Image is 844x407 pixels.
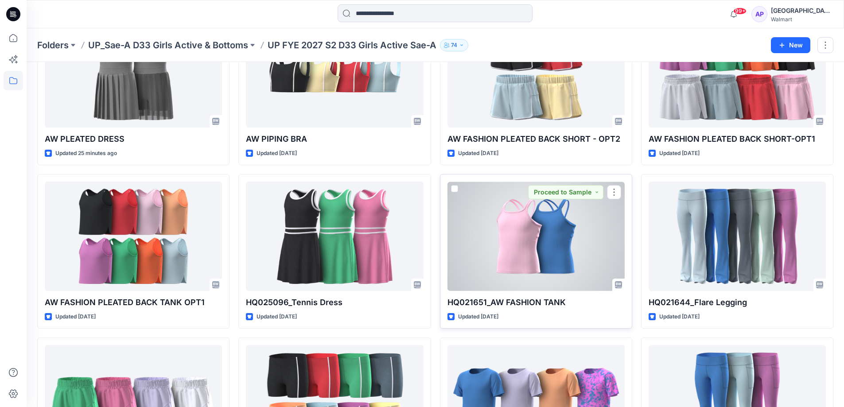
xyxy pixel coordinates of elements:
[649,133,826,145] p: AW FASHION PLEATED BACK SHORT-OPT1
[458,312,498,322] p: Updated [DATE]
[751,6,767,22] div: AP
[451,40,457,50] p: 74
[771,5,833,16] div: [GEOGRAPHIC_DATA]
[45,133,222,145] p: AW PLEATED DRESS
[447,182,625,291] a: HQ021651_AW FASHION TANK
[246,133,423,145] p: AW PIPING BRA
[45,18,222,128] a: AW PLEATED DRESS
[88,39,248,51] a: UP_Sae-A D33 Girls Active & Bottoms
[45,182,222,291] a: AW FASHION PLEATED BACK TANK OPT1
[55,149,117,158] p: Updated 25 minutes ago
[447,18,625,128] a: AW FASHION PLEATED BACK SHORT - OPT2
[257,149,297,158] p: Updated [DATE]
[649,182,826,291] a: HQ021644_Flare Legging
[649,18,826,128] a: AW FASHION PLEATED BACK SHORT-OPT1
[246,18,423,128] a: AW PIPING BRA
[659,149,700,158] p: Updated [DATE]
[246,182,423,291] a: HQ025096_Tennis Dress
[649,296,826,309] p: HQ021644_Flare Legging
[246,296,423,309] p: HQ025096_Tennis Dress
[771,37,810,53] button: New
[447,296,625,309] p: HQ021651_AW FASHION TANK
[771,16,833,23] div: Walmart
[37,39,69,51] a: Folders
[45,296,222,309] p: AW FASHION PLEATED BACK TANK OPT1
[458,149,498,158] p: Updated [DATE]
[659,312,700,322] p: Updated [DATE]
[447,133,625,145] p: AW FASHION PLEATED BACK SHORT - OPT2
[257,312,297,322] p: Updated [DATE]
[440,39,468,51] button: 74
[733,8,747,15] span: 99+
[268,39,436,51] p: UP FYE 2027 S2 D33 Girls Active Sae-A
[55,312,96,322] p: Updated [DATE]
